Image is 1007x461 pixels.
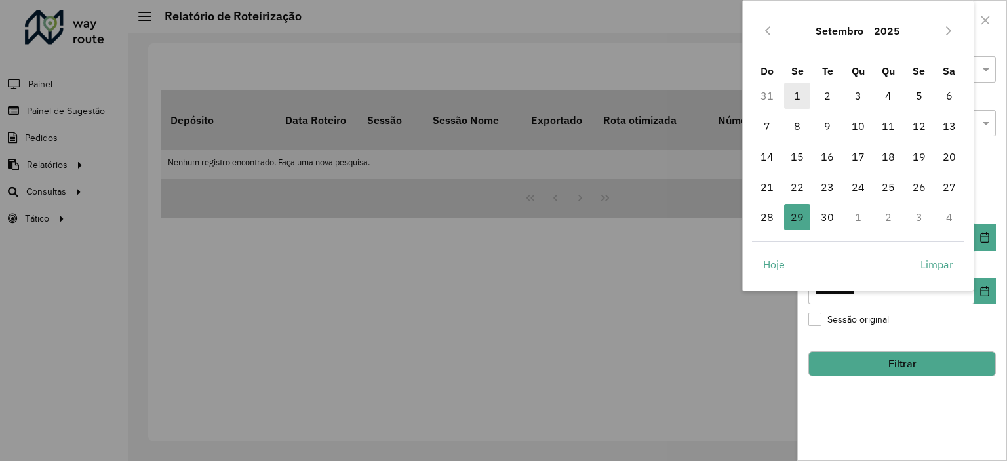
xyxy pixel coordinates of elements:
td: 3 [843,81,873,111]
span: 25 [875,174,901,200]
td: 9 [812,111,842,141]
td: 21 [752,172,782,202]
span: Se [913,64,925,77]
td: 6 [934,81,964,111]
span: 15 [784,144,810,170]
span: 23 [814,174,840,200]
button: Choose Month [810,15,869,47]
td: 31 [752,81,782,111]
span: 29 [784,204,810,230]
td: 23 [812,172,842,202]
td: 17 [843,142,873,172]
span: 21 [754,174,780,200]
td: 5 [903,81,934,111]
span: 11 [875,113,901,139]
td: 14 [752,142,782,172]
td: 16 [812,142,842,172]
span: 17 [845,144,871,170]
span: 8 [784,113,810,139]
span: 9 [814,113,840,139]
span: 12 [906,113,932,139]
td: 1 [782,81,812,111]
span: 1 [784,83,810,109]
td: 2 [873,202,903,232]
span: 13 [936,113,962,139]
span: 28 [754,204,780,230]
span: 19 [906,144,932,170]
td: 4 [873,81,903,111]
span: Limpar [920,256,953,272]
td: 25 [873,172,903,202]
span: 22 [784,174,810,200]
span: Do [760,64,774,77]
button: Choose Date [974,224,996,251]
span: Qu [852,64,865,77]
label: Sessão original [808,313,889,327]
td: 8 [782,111,812,141]
span: Se [791,64,804,77]
span: 6 [936,83,962,109]
span: 2 [814,83,840,109]
span: 10 [845,113,871,139]
td: 11 [873,111,903,141]
td: 3 [903,202,934,232]
td: 28 [752,202,782,232]
span: 14 [754,144,780,170]
td: 19 [903,142,934,172]
span: Hoje [763,256,785,272]
button: Hoje [752,251,796,277]
td: 12 [903,111,934,141]
td: 26 [903,172,934,202]
span: 20 [936,144,962,170]
button: Limpar [909,251,964,277]
td: 7 [752,111,782,141]
span: Te [822,64,833,77]
td: 29 [782,202,812,232]
span: 3 [845,83,871,109]
span: 4 [875,83,901,109]
span: Qu [882,64,895,77]
td: 4 [934,202,964,232]
span: 7 [754,113,780,139]
td: 20 [934,142,964,172]
button: Next Month [938,20,959,41]
span: 18 [875,144,901,170]
td: 1 [843,202,873,232]
span: 30 [814,204,840,230]
span: 26 [906,174,932,200]
span: 27 [936,174,962,200]
button: Choose Date [974,278,996,304]
button: Previous Month [757,20,778,41]
td: 2 [812,81,842,111]
span: 24 [845,174,871,200]
span: Sa [943,64,955,77]
td: 27 [934,172,964,202]
td: 18 [873,142,903,172]
span: 5 [906,83,932,109]
td: 30 [812,202,842,232]
td: 15 [782,142,812,172]
td: 22 [782,172,812,202]
td: 10 [843,111,873,141]
button: Choose Year [869,15,905,47]
span: 16 [814,144,840,170]
button: Filtrar [808,351,996,376]
td: 13 [934,111,964,141]
td: 24 [843,172,873,202]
